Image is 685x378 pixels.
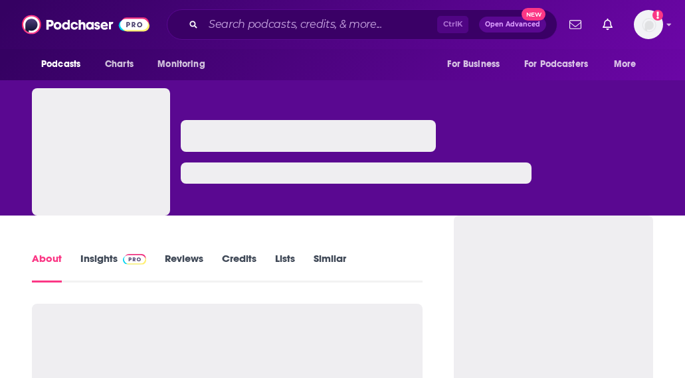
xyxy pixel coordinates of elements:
[522,8,545,21] span: New
[41,55,80,74] span: Podcasts
[438,52,516,77] button: open menu
[605,52,653,77] button: open menu
[157,55,205,74] span: Monitoring
[123,254,146,265] img: Podchaser Pro
[275,252,295,283] a: Lists
[479,17,546,32] button: Open AdvancedNew
[447,55,500,74] span: For Business
[203,14,437,35] input: Search podcasts, credits, & more...
[32,52,98,77] button: open menu
[516,52,607,77] button: open menu
[437,16,468,33] span: Ctrl K
[564,13,587,36] a: Show notifications dropdown
[634,10,663,39] span: Logged in as WPubPR1
[485,21,540,28] span: Open Advanced
[614,55,636,74] span: More
[105,55,134,74] span: Charts
[634,10,663,39] button: Show profile menu
[634,10,663,39] img: User Profile
[165,252,203,283] a: Reviews
[167,9,557,40] div: Search podcasts, credits, & more...
[22,12,149,37] img: Podchaser - Follow, Share and Rate Podcasts
[32,252,62,283] a: About
[80,252,146,283] a: InsightsPodchaser Pro
[597,13,618,36] a: Show notifications dropdown
[222,252,256,283] a: Credits
[652,10,663,21] svg: Add a profile image
[524,55,588,74] span: For Podcasters
[314,252,346,283] a: Similar
[96,52,142,77] a: Charts
[148,52,222,77] button: open menu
